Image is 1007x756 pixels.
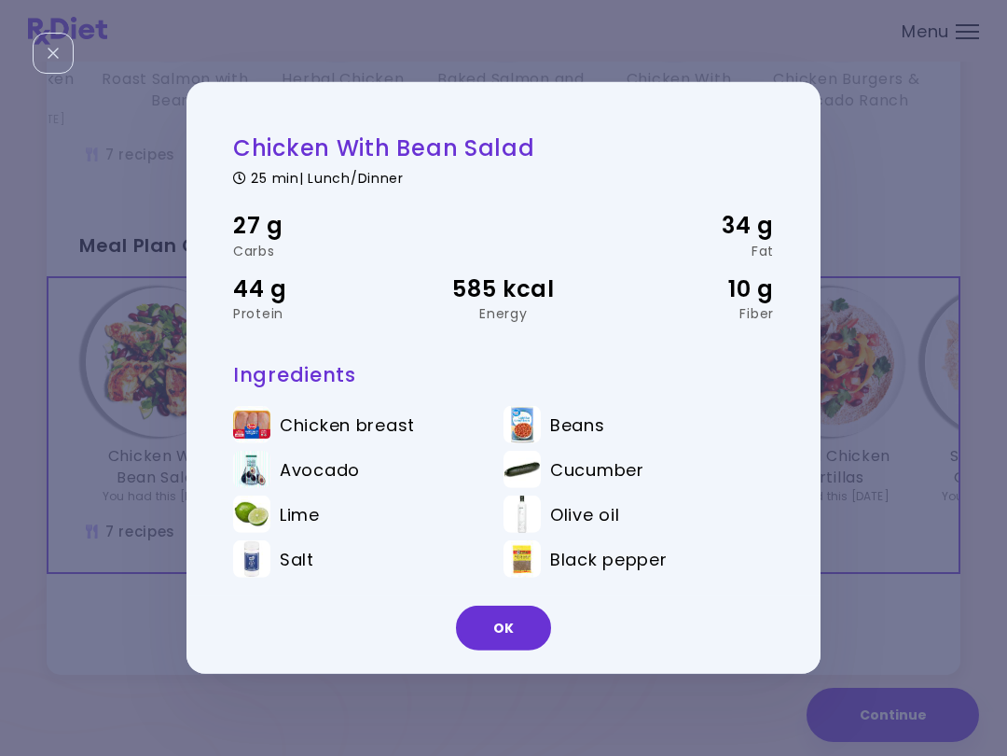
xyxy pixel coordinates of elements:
h2: Chicken With Bean Salad [233,133,774,162]
div: Carbs [233,244,413,257]
span: Black pepper [550,549,668,569]
div: 10 g [594,271,774,306]
span: Olive oil [550,504,619,525]
span: Lime [280,504,320,525]
span: Beans [550,414,605,435]
div: Close [33,33,74,74]
div: 25 min | Lunch/Dinner [233,167,774,185]
div: 44 g [233,271,413,306]
div: Fat [594,244,774,257]
span: Salt [280,549,314,569]
div: Energy [413,307,593,320]
span: Cucumber [550,459,644,480]
span: Chicken breast [280,414,415,435]
h3: Ingredients [233,362,774,387]
div: 585 kcal [413,271,593,306]
div: Fiber [594,307,774,320]
span: Avocado [280,459,360,480]
div: 27 g [233,208,413,244]
button: OK [456,606,551,651]
div: 34 g [594,208,774,244]
div: Protein [233,307,413,320]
